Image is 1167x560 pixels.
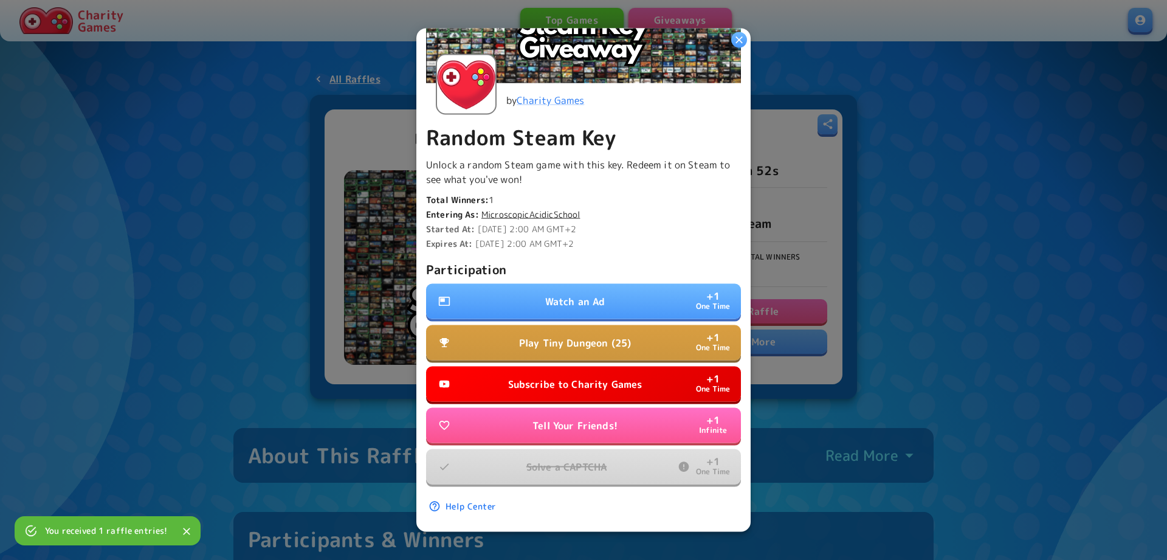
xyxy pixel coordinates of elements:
[426,366,741,401] button: Subscribe to Charity Games+1One Time
[426,193,741,206] p: 1
[426,223,475,234] b: Started At:
[706,456,720,466] p: + 1
[508,376,642,391] p: Subscribe to Charity Games
[526,459,607,474] p: Solve a CAPTCHA
[45,520,168,542] div: You received 1 raffle entries!
[426,449,741,484] button: Solve a CAPTCHA+1One Time
[426,208,479,220] b: Entering As:
[426,259,741,278] p: Participation
[426,124,741,150] p: Random Steam Key
[545,294,605,308] p: Watch an Ad
[706,332,720,342] p: + 1
[517,93,584,106] a: Charity Games
[696,383,731,395] p: One Time
[532,418,618,432] p: Tell Your Friends!
[426,495,501,517] a: Help Center
[696,466,731,477] p: One Time
[696,342,731,353] p: One Time
[706,291,720,300] p: + 1
[506,92,584,107] p: by
[481,208,580,220] a: MicroscopicAcidicSchool
[437,55,495,113] img: Charity Games
[426,157,730,185] span: Unlock a random Steam game with this key. Redeem it on Steam to see what you've won!
[426,237,741,249] p: [DATE] 2:00 AM GMT+2
[706,373,720,383] p: + 1
[426,325,741,360] button: Play Tiny Dungeon (25)+1One Time
[426,407,741,443] button: Tell Your Friends!+1Infinite
[706,415,720,424] p: + 1
[519,335,631,350] p: Play Tiny Dungeon (25)
[699,424,728,436] p: Infinite
[696,300,731,312] p: One Time
[426,283,741,319] button: Watch an Ad+1One Time
[426,237,473,249] b: Expires At:
[177,522,196,541] button: Close
[426,223,741,235] p: [DATE] 2:00 AM GMT+2
[426,193,489,205] b: Total Winners:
